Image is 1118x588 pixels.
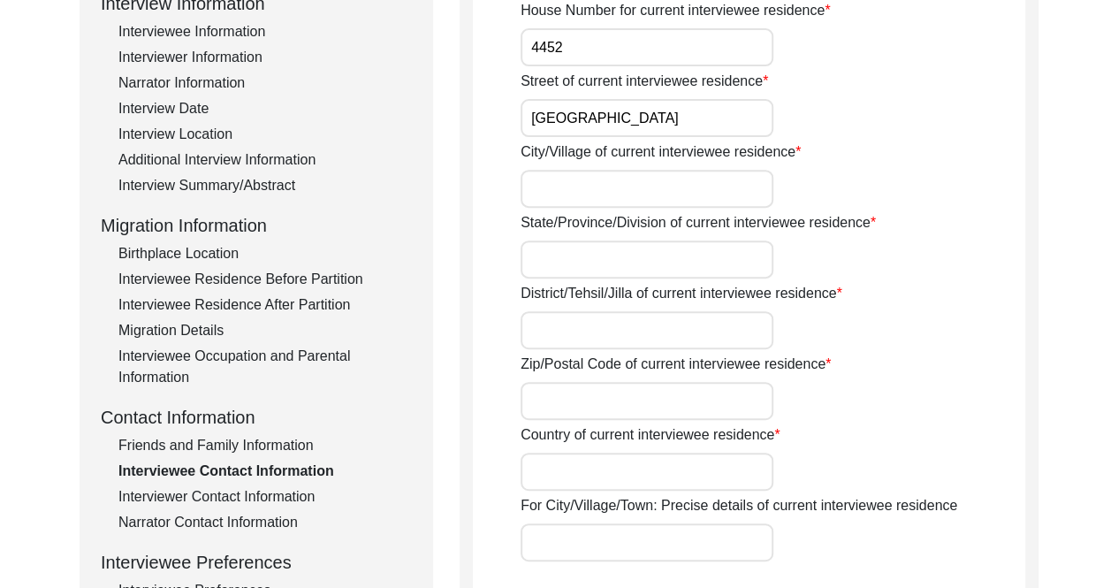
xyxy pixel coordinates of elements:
label: For City/Village/Town: Precise details of current interviewee residence [521,495,957,516]
label: Street of current interviewee residence [521,71,768,92]
div: Interviewer Contact Information [118,486,412,508]
label: City/Village of current interviewee residence [521,141,801,163]
div: Additional Interview Information [118,149,412,171]
div: Interview Location [118,124,412,145]
div: Interviewee Residence Before Partition [118,269,412,290]
div: Interview Summary/Abstract [118,175,412,196]
div: Narrator Contact Information [118,512,412,533]
div: Contact Information [101,404,412,431]
div: Interviewee Residence After Partition [118,294,412,316]
div: Narrator Information [118,73,412,94]
div: Interview Date [118,98,412,119]
div: Migration Information [101,212,412,239]
label: State/Province/Division of current interviewee residence [521,212,876,233]
div: Interviewer Information [118,47,412,68]
label: Zip/Postal Code of current interviewee residence [521,354,831,375]
div: Migration Details [118,320,412,341]
label: Country of current interviewee residence [521,424,780,446]
div: Interviewee Information [118,21,412,42]
div: Interviewee Occupation and Parental Information [118,346,412,388]
div: Birthplace Location [118,243,412,264]
div: Friends and Family Information [118,435,412,456]
div: Interviewee Preferences [101,549,412,576]
div: Interviewee Contact Information [118,461,412,482]
label: District/Tehsil/Jilla of current interviewee residence [521,283,842,304]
